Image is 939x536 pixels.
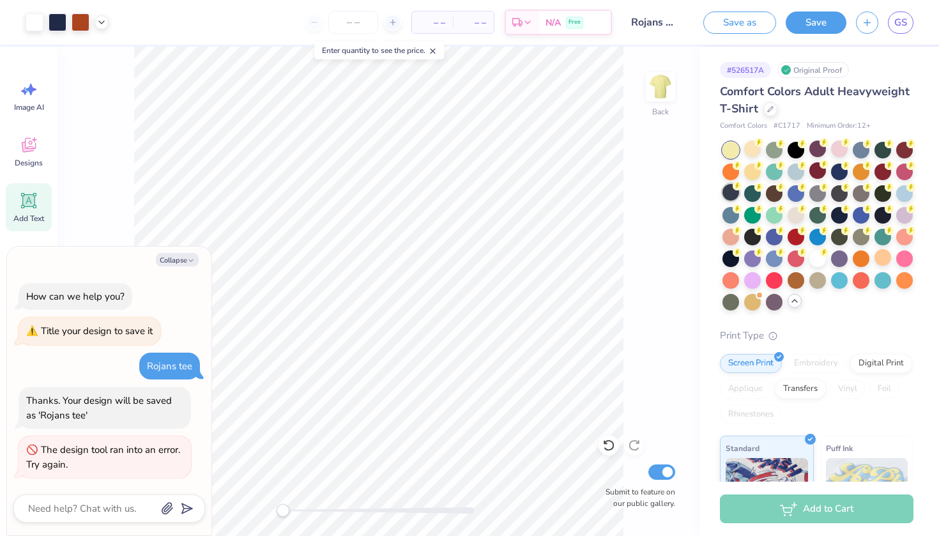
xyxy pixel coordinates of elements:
div: Print Type [720,328,913,343]
div: Back [652,106,669,118]
span: # C1717 [774,121,800,132]
div: Digital Print [850,354,912,373]
div: Transfers [775,379,826,399]
div: Applique [720,379,771,399]
span: Comfort Colors [720,121,767,132]
span: Free [569,18,581,27]
span: Minimum Order: 12 + [807,121,871,132]
button: Save [786,11,846,34]
div: Rhinestones [720,405,782,424]
div: Embroidery [786,354,846,373]
div: Thanks. Your design will be saved as 'Rojans tee' [26,394,172,422]
input: – – [328,11,378,34]
div: Vinyl [830,379,866,399]
div: Enter quantity to see the price. [315,42,445,59]
img: Standard [726,458,808,522]
button: Save as [703,11,776,34]
img: Back [648,74,673,100]
span: Puff Ink [826,441,853,455]
div: The design tool ran into an error. Try again. [26,443,180,471]
input: Untitled Design [622,10,684,35]
span: – – [420,16,445,29]
div: Rojans tee [147,360,192,372]
div: Foil [869,379,899,399]
div: Original Proof [777,62,849,78]
span: – – [461,16,486,29]
span: GS [894,15,907,30]
div: Screen Print [720,354,782,373]
label: Submit to feature on our public gallery. [599,486,675,509]
span: Add Text [13,213,44,224]
div: Title your design to save it [41,325,153,337]
div: How can we help you? [26,290,125,303]
button: Collapse [156,253,199,266]
img: Puff Ink [826,458,908,522]
div: Accessibility label [277,504,289,517]
span: Designs [15,158,43,168]
a: GS [888,11,913,34]
span: Standard [726,441,760,455]
span: Image AI [14,102,44,112]
span: N/A [546,16,561,29]
span: Comfort Colors Adult Heavyweight T-Shirt [720,84,910,116]
div: # 526517A [720,62,771,78]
